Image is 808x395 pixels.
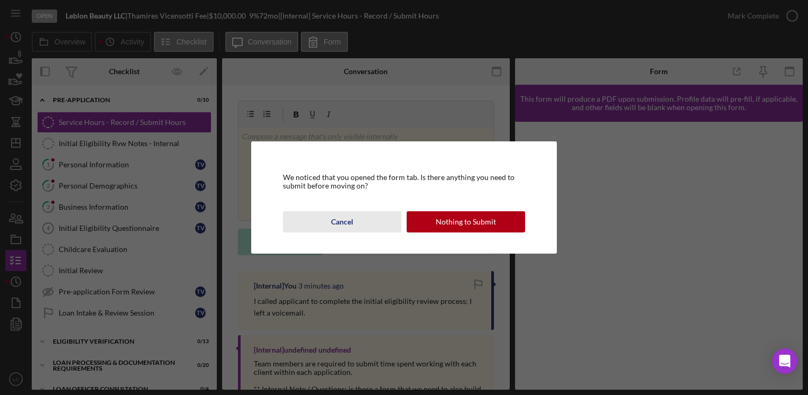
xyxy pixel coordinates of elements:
div: Nothing to Submit [436,211,496,232]
button: Cancel [283,211,401,232]
div: Open Intercom Messenger [772,348,797,374]
button: Nothing to Submit [407,211,525,232]
div: We noticed that you opened the form tab. Is there anything you need to submit before moving on? [283,173,525,190]
div: Cancel [331,211,353,232]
